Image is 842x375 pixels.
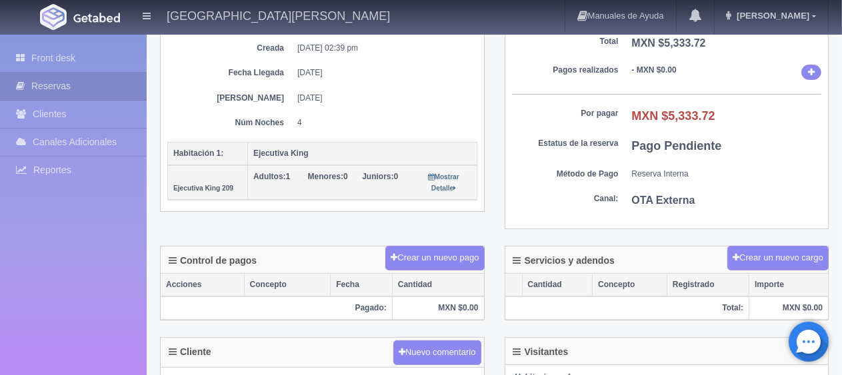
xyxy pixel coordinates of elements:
h4: Control de pagos [169,256,257,266]
dt: Total [512,36,619,47]
th: Importe [749,274,828,296]
button: Crear un nuevo pago [385,246,484,270]
dt: Pagos realizados [512,65,619,76]
span: 0 [308,172,348,181]
h4: Servicios y adendos [513,256,615,266]
dd: [DATE] [297,67,467,79]
b: MXN $5,333.72 [632,109,715,123]
th: Total: [505,296,749,320]
dd: 4 [297,117,467,129]
th: Ejecutiva King [248,142,477,165]
b: - MXN $0.00 [632,65,677,75]
b: OTA Externa [632,194,695,206]
dt: Núm Noches [177,117,284,129]
img: Getabed [73,13,120,23]
th: Acciones [161,274,244,296]
th: Concepto [593,274,667,296]
th: Concepto [244,274,331,296]
dt: Por pagar [512,108,619,119]
dt: Estatus de la reserva [512,138,619,149]
b: MXN $5,333.72 [632,37,706,49]
dd: [DATE] [297,93,467,104]
th: MXN $0.00 [749,296,828,320]
h4: Cliente [169,347,211,357]
h4: [GEOGRAPHIC_DATA][PERSON_NAME] [167,7,390,23]
small: Ejecutiva King 209 [173,185,233,192]
dt: Método de Pago [512,169,619,180]
dt: Creada [177,43,284,54]
strong: Menores: [308,172,343,181]
span: [PERSON_NAME] [733,11,809,21]
button: Crear un nuevo cargo [727,246,829,270]
th: Pagado: [161,296,392,320]
h4: Visitantes [513,347,569,357]
dt: Fecha Llegada [177,67,284,79]
strong: Juniors: [362,172,393,181]
b: Habitación 1: [173,149,223,158]
span: 0 [362,172,398,181]
span: 1 [253,172,290,181]
th: Fecha [331,274,393,296]
th: Cantidad [392,274,483,296]
dd: Reserva Interna [632,169,822,180]
th: MXN $0.00 [392,296,483,320]
button: Nuevo comentario [393,340,481,365]
strong: Adultos: [253,172,286,181]
dt: [PERSON_NAME] [177,93,284,104]
dd: [DATE] 02:39 pm [297,43,467,54]
dt: Canal: [512,193,619,204]
small: Mostrar Detalle [429,173,459,192]
img: Getabed [40,4,67,30]
a: Mostrar Detalle [429,172,459,192]
th: Registrado [667,274,749,296]
th: Cantidad [522,274,593,296]
b: Pago Pendiente [632,139,722,153]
